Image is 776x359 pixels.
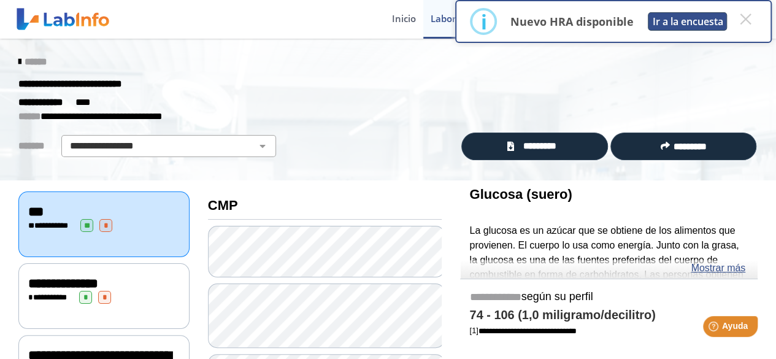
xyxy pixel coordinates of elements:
[510,14,633,29] font: Nuevo HRA disponible
[691,263,745,273] font: Mostrar más
[521,290,593,303] font: según su perfil
[392,12,416,25] font: Inicio
[431,12,486,25] font: Laboratorios
[480,8,486,35] font: i
[469,308,655,322] font: 74 - 106 (1,0 miligramo/decilitro)
[469,225,747,353] font: La glucosa es un azúcar que se obtiene de los alimentos que provienen. El cuerpo lo usa como ener...
[652,15,723,28] font: Ir a la encuesta
[738,4,753,34] font: ×
[208,198,238,213] font: CMP
[469,326,478,335] font: [1]
[469,187,572,202] font: Glucosa (suero)
[734,8,756,30] button: Cerrar este diálogo
[667,311,763,345] iframe: Lanzador de widgets de ayuda
[648,12,727,31] button: Ir a la encuesta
